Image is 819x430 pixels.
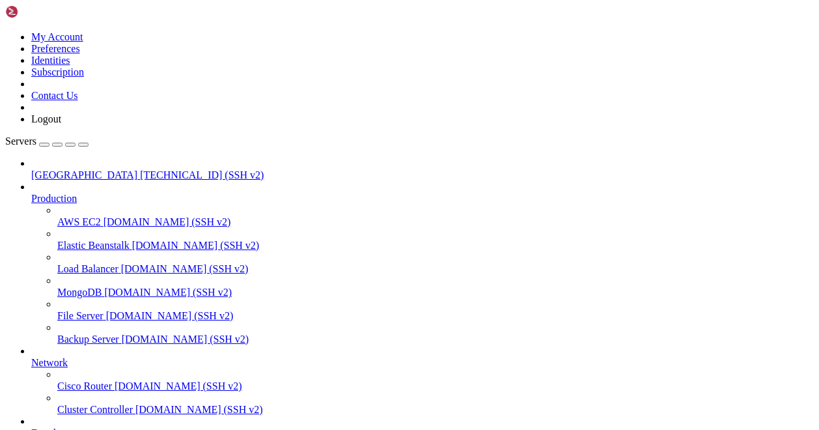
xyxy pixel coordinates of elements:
[31,169,137,180] span: [GEOGRAPHIC_DATA]
[104,287,232,298] span: [DOMAIN_NAME] (SSH v2)
[57,369,814,392] li: Cisco Router [DOMAIN_NAME] (SSH v2)
[57,334,814,345] a: Backup Server [DOMAIN_NAME] (SSH v2)
[5,136,89,147] a: Servers
[140,169,264,180] span: [TECHNICAL_ID] (SSH v2)
[31,158,814,181] li: [GEOGRAPHIC_DATA] [TECHNICAL_ID] (SSH v2)
[57,228,814,251] li: Elastic Beanstalk [DOMAIN_NAME] (SSH v2)
[31,345,814,416] li: Network
[57,298,814,322] li: File Server [DOMAIN_NAME] (SSH v2)
[132,240,260,251] span: [DOMAIN_NAME] (SSH v2)
[122,334,249,345] span: [DOMAIN_NAME] (SSH v2)
[121,263,249,274] span: [DOMAIN_NAME] (SSH v2)
[135,404,263,415] span: [DOMAIN_NAME] (SSH v2)
[57,205,814,228] li: AWS EC2 [DOMAIN_NAME] (SSH v2)
[31,55,70,66] a: Identities
[106,310,234,321] span: [DOMAIN_NAME] (SSH v2)
[5,5,80,18] img: Shellngn
[31,357,814,369] a: Network
[57,310,814,322] a: File Server [DOMAIN_NAME] (SSH v2)
[31,113,61,124] a: Logout
[31,43,80,54] a: Preferences
[57,380,112,392] span: Cisco Router
[57,287,814,298] a: MongoDB [DOMAIN_NAME] (SSH v2)
[5,136,36,147] span: Servers
[31,169,814,181] a: [GEOGRAPHIC_DATA] [TECHNICAL_ID] (SSH v2)
[57,251,814,275] li: Load Balancer [DOMAIN_NAME] (SSH v2)
[57,216,814,228] a: AWS EC2 [DOMAIN_NAME] (SSH v2)
[57,240,814,251] a: Elastic Beanstalk [DOMAIN_NAME] (SSH v2)
[31,66,84,78] a: Subscription
[115,380,242,392] span: [DOMAIN_NAME] (SSH v2)
[57,287,102,298] span: MongoDB
[57,322,814,345] li: Backup Server [DOMAIN_NAME] (SSH v2)
[31,357,68,368] span: Network
[57,380,814,392] a: Cisco Router [DOMAIN_NAME] (SSH v2)
[57,404,814,416] a: Cluster Controller [DOMAIN_NAME] (SSH v2)
[31,181,814,345] li: Production
[57,334,119,345] span: Backup Server
[57,216,101,227] span: AWS EC2
[104,216,231,227] span: [DOMAIN_NAME] (SSH v2)
[57,392,814,416] li: Cluster Controller [DOMAIN_NAME] (SSH v2)
[57,310,104,321] span: File Server
[31,193,814,205] a: Production
[57,263,814,275] a: Load Balancer [DOMAIN_NAME] (SSH v2)
[57,404,133,415] span: Cluster Controller
[31,31,83,42] a: My Account
[57,240,130,251] span: Elastic Beanstalk
[31,90,78,101] a: Contact Us
[57,275,814,298] li: MongoDB [DOMAIN_NAME] (SSH v2)
[57,263,118,274] span: Load Balancer
[31,193,77,204] span: Production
